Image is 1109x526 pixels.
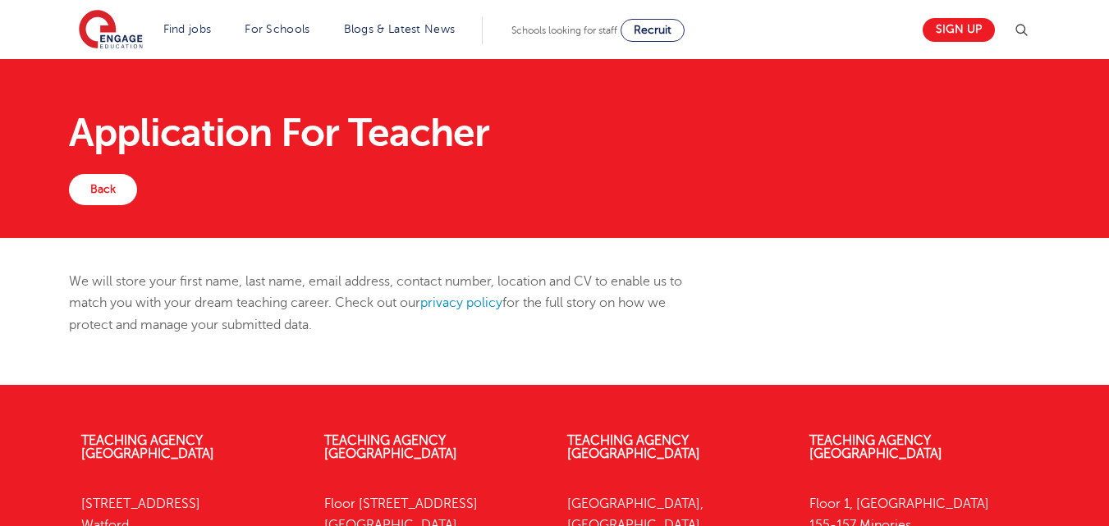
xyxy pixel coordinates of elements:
p: We will store your first name, last name, email address, contact number, location and CV to enabl... [69,271,708,336]
img: Engage Education [79,10,143,51]
a: Sign up [923,18,995,42]
a: Teaching Agency [GEOGRAPHIC_DATA] [809,433,942,461]
span: Recruit [634,24,671,36]
a: For Schools [245,23,309,35]
span: Schools looking for staff [511,25,617,36]
h1: Application For Teacher [69,113,1040,153]
a: Blogs & Latest News [344,23,456,35]
a: Back [69,174,137,205]
a: privacy policy [420,295,502,310]
a: Find jobs [163,23,212,35]
a: Teaching Agency [GEOGRAPHIC_DATA] [324,433,457,461]
a: Recruit [621,19,685,42]
a: Teaching Agency [GEOGRAPHIC_DATA] [81,433,214,461]
a: Teaching Agency [GEOGRAPHIC_DATA] [567,433,700,461]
